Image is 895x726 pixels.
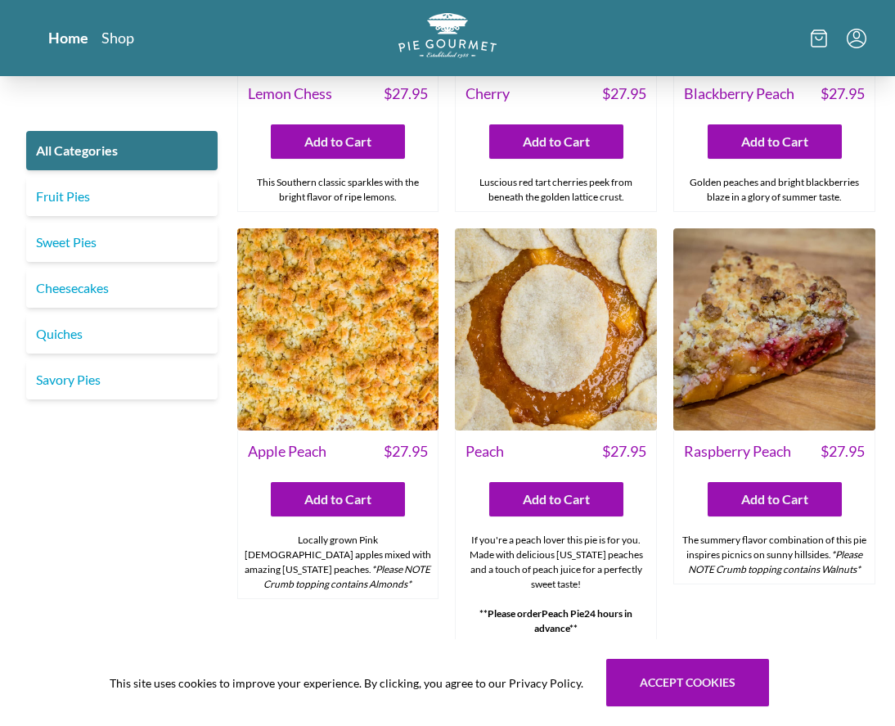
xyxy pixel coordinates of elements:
a: Fruit Pies [26,177,218,216]
span: Raspberry Peach [684,440,791,462]
span: Blackberry Peach [684,83,794,105]
div: Golden peaches and bright blackberries blaze in a glory of summer taste. [674,169,875,211]
a: Shop [101,28,134,47]
span: Add to Cart [741,489,808,509]
a: Home [48,28,88,47]
button: Add to Cart [489,124,623,159]
div: The summery flavor combination of this pie inspires picnics on sunny hillsides. [674,526,875,584]
a: Logo [398,13,497,63]
button: Add to Cart [271,124,405,159]
button: Add to Cart [489,482,623,516]
strong: **Please order 24 hours in advance** [479,607,632,634]
span: $ 27.95 [602,440,646,462]
img: Apple Peach [237,228,439,431]
img: logo [398,13,497,58]
span: Add to Cart [523,489,590,509]
button: Add to Cart [271,482,405,516]
div: Locally grown Pink [DEMOGRAPHIC_DATA] apples mixed with amazing [US_STATE] peaches. [238,526,439,598]
div: This Southern classic sparkles with the bright flavor of ripe lemons. [238,169,439,211]
a: All Categories [26,131,218,170]
a: Cheesecakes [26,268,218,308]
button: Add to Cart [708,482,842,516]
button: Menu [847,29,866,48]
span: Add to Cart [741,132,808,151]
a: Sweet Pies [26,223,218,262]
span: $ 27.95 [602,83,646,105]
button: Accept cookies [606,659,769,706]
span: Lemon Chess [248,83,332,105]
span: $ 27.95 [821,83,865,105]
strong: Peach Pie [542,607,584,620]
span: Add to Cart [523,132,590,151]
span: $ 27.95 [384,83,428,105]
span: This site uses cookies to improve your experience. By clicking, you agree to our Privacy Policy. [110,674,583,692]
div: If you're a peach lover this pie is for you. Made with delicious [US_STATE] peaches and a touch o... [456,526,656,643]
span: Peach [465,440,504,462]
span: Cherry [465,83,510,105]
span: Add to Cart [304,489,371,509]
a: Savory Pies [26,360,218,399]
img: Peach [455,228,657,431]
span: Apple Peach [248,440,326,462]
img: Raspberry Peach [673,228,875,431]
div: Luscious red tart cherries peek from beneath the golden lattice crust. [456,169,656,211]
a: Quiches [26,314,218,354]
button: Add to Cart [708,124,842,159]
span: Add to Cart [304,132,371,151]
span: $ 27.95 [384,440,428,462]
span: $ 27.95 [821,440,865,462]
